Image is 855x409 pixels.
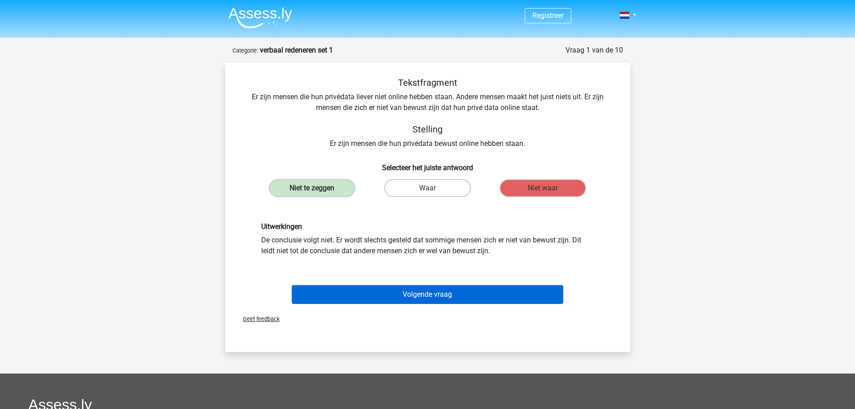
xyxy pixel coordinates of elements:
[384,179,471,197] label: Waar
[260,46,333,54] strong: verbaal redeneren set 1
[240,77,616,88] h5: Tekstfragment
[566,45,623,56] div: Vraag 1 van de 10
[232,47,258,54] small: Categorie:
[236,316,280,322] span: Geef feedback
[532,11,564,20] a: Registreer
[292,285,563,304] button: Volgende vraag
[240,156,616,172] h6: Selecteer het juiste antwoord
[254,222,601,256] div: De conclusie volgt niet. Er wordt slechts gesteld dat sommige mensen zich er niet van bewust zijn...
[228,7,292,28] img: Assessly
[240,77,616,149] div: Er zijn mensen die hun privédata liever niet online hebben staan. Andere mensen maakt het juist n...
[269,179,355,197] label: Niet te zeggen
[240,124,616,135] h5: Stelling
[261,222,594,231] h6: Uitwerkingen
[500,179,586,197] label: Niet waar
